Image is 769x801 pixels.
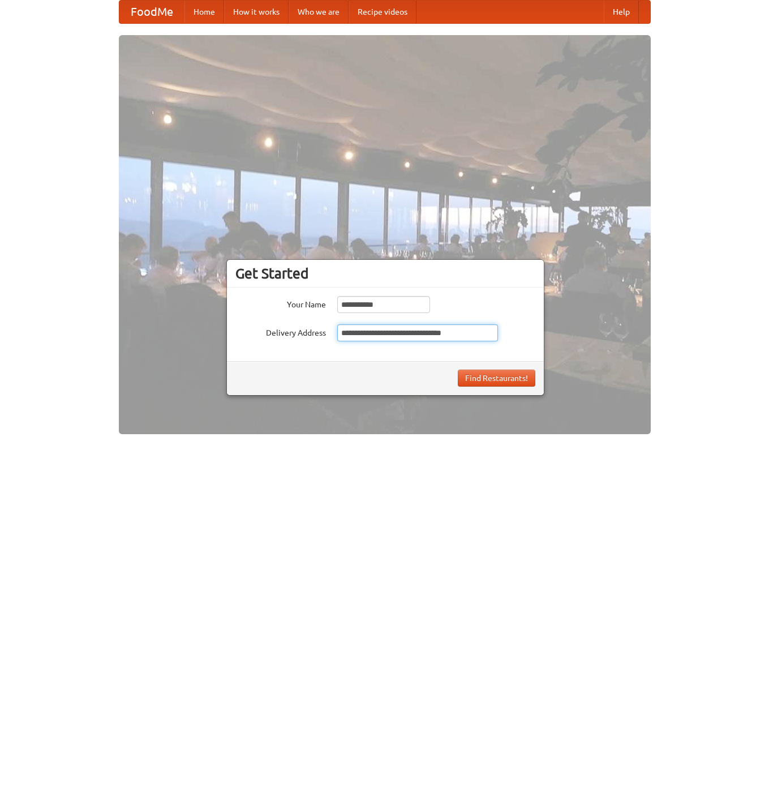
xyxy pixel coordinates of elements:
h3: Get Started [235,265,535,282]
a: How it works [224,1,289,23]
a: Help [604,1,639,23]
label: Your Name [235,296,326,310]
a: FoodMe [119,1,184,23]
button: Find Restaurants! [458,370,535,387]
a: Home [184,1,224,23]
a: Who we are [289,1,349,23]
label: Delivery Address [235,324,326,339]
a: Recipe videos [349,1,416,23]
